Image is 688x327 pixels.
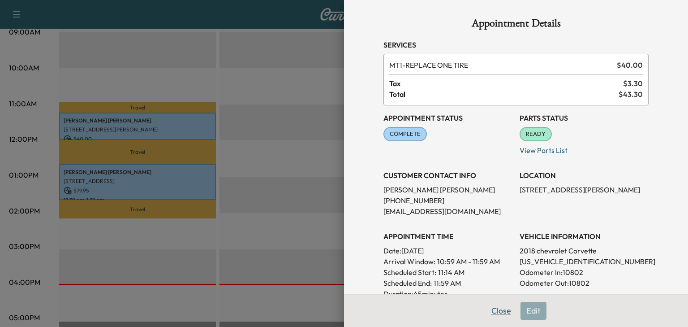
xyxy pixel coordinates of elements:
h3: APPOINTMENT TIME [383,231,512,242]
p: Date: [DATE] [383,245,512,256]
h1: Appointment Details [383,18,649,32]
h3: LOCATION [520,170,649,181]
p: 11:14 AM [438,267,464,278]
p: Arrival Window: [383,256,512,267]
p: [PERSON_NAME] [PERSON_NAME] [383,184,512,195]
h3: Appointment Status [383,113,512,123]
span: $ 43.30 [619,89,643,100]
a: View Walk-around Video [520,293,598,302]
span: $ 40.00 [617,60,643,70]
p: [US_VEHICLE_IDENTIFICATION_NUMBER] [520,256,649,267]
span: REPLACE ONE TIRE [389,60,613,70]
p: Odometer Out: 10802 [520,278,649,288]
h3: CUSTOMER CONTACT INFO [383,170,512,181]
span: 10:59 AM - 11:59 AM [437,256,500,267]
span: READY [520,130,551,139]
span: Tax [389,78,623,89]
p: [STREET_ADDRESS][PERSON_NAME] [520,184,649,195]
p: View Parts List [520,141,649,156]
span: $ 3.30 [623,78,643,89]
h3: Parts Status [520,113,649,123]
p: Duration: 45 minutes [383,288,512,299]
p: 11:59 AM [434,278,461,288]
p: [EMAIL_ADDRESS][DOMAIN_NAME] [383,206,512,217]
p: Odometer In: 10802 [520,267,649,278]
span: COMPLETE [384,130,426,139]
p: Scheduled Start: [383,267,436,278]
h3: Services [383,39,649,50]
p: 2018 chevrolet Corvette [520,245,649,256]
span: Total [389,89,619,100]
p: Scheduled End: [383,278,432,288]
h3: VEHICLE INFORMATION [520,231,649,242]
p: [PHONE_NUMBER] [383,195,512,206]
button: Close [486,302,517,320]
